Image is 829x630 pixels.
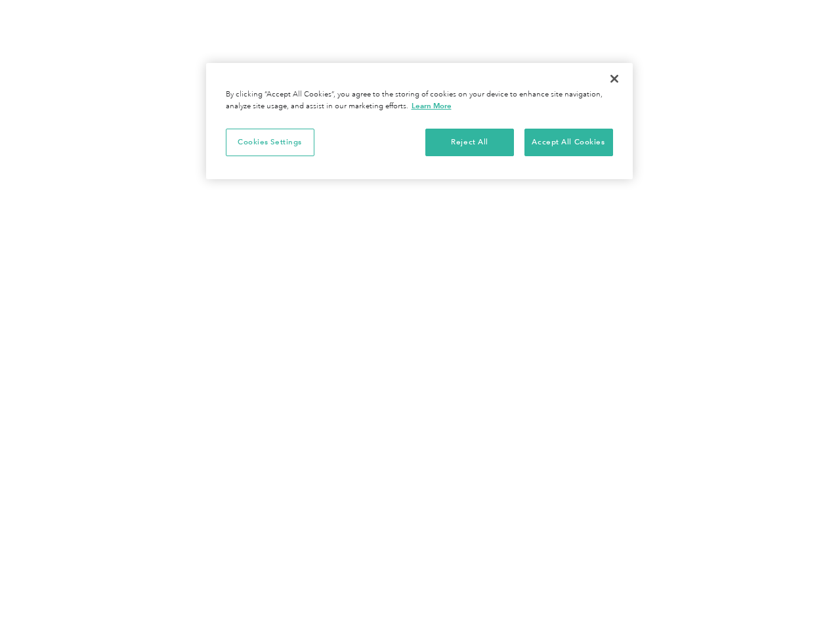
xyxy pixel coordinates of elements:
button: Accept All Cookies [524,129,613,156]
div: Privacy [206,63,633,179]
button: Cookies Settings [226,129,314,156]
button: Reject All [425,129,514,156]
div: By clicking “Accept All Cookies”, you agree to the storing of cookies on your device to enhance s... [226,89,613,112]
div: Cookie banner [206,63,633,179]
a: More information about your privacy, opens in a new tab [412,101,452,110]
button: Close [600,64,629,93]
